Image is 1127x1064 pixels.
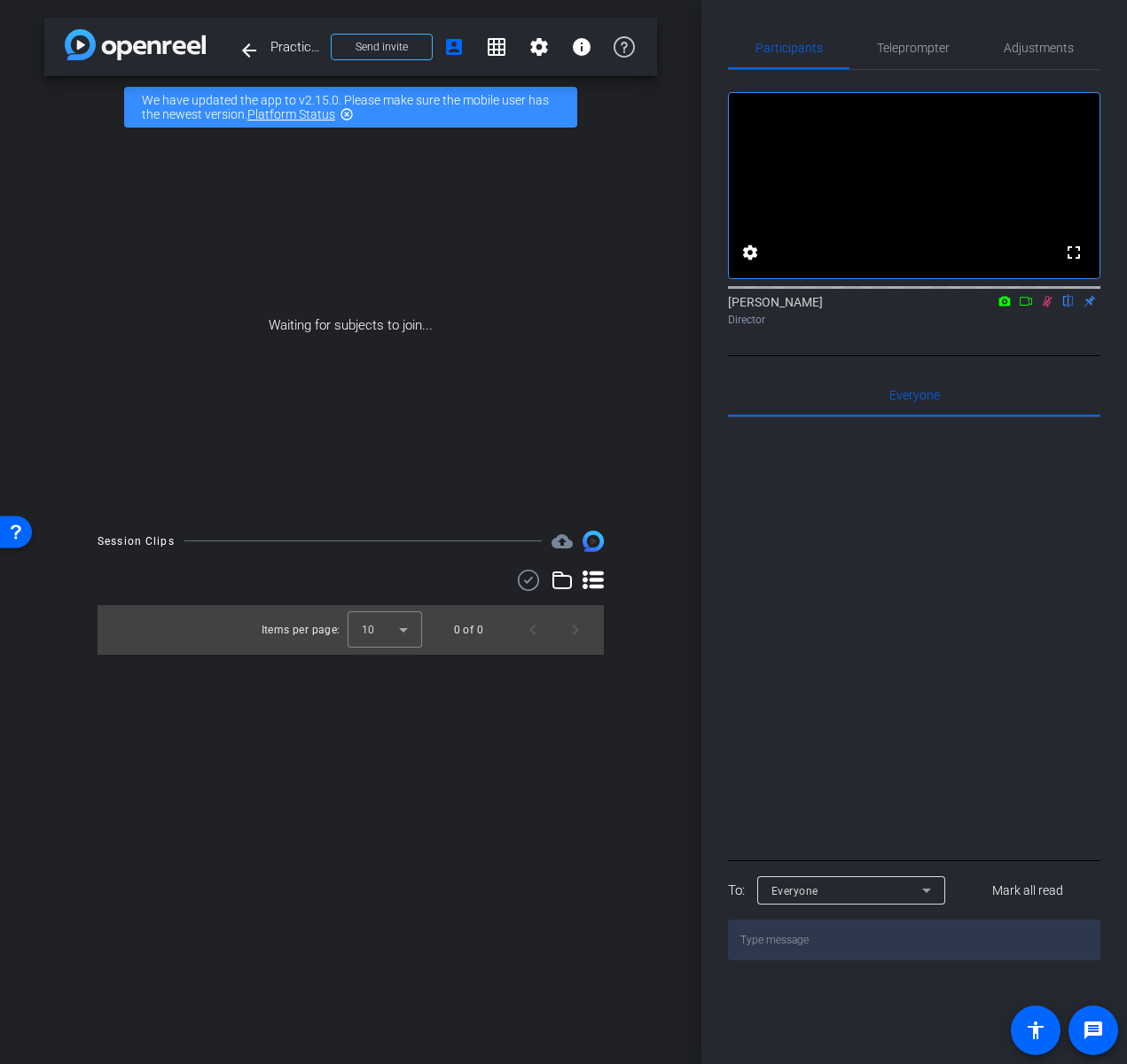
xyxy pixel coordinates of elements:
[1058,292,1079,308] mat-icon: flip
[1004,42,1074,54] span: Adjustments
[771,885,818,897] span: Everyone
[331,34,433,60] button: Send invite
[992,881,1063,900] span: Mark all read
[44,138,657,513] div: Waiting for subjects to join...
[1083,1020,1104,1041] mat-icon: message
[356,40,408,54] span: Send invite
[239,40,260,61] mat-icon: arrow_back
[552,531,573,552] span: Destinations for your clips
[740,242,761,263] mat-icon: settings
[270,29,320,65] span: Practice Session
[877,42,950,54] span: Teleprompter
[512,609,554,651] button: Previous page
[486,36,507,58] mat-icon: grid_on
[889,389,940,401] span: Everyone
[98,532,175,550] div: Session Clips
[454,621,483,639] div: 0 of 0
[728,312,1100,328] div: Director
[956,874,1101,906] button: Mark all read
[554,609,597,651] button: Next page
[443,36,465,58] mat-icon: account_box
[124,87,577,128] div: We have updated the app to v2.15.0. Please make sure the mobile user has the newest version.
[728,293,1100,328] div: [PERSON_NAME]
[1063,242,1084,263] mat-icon: fullscreen
[728,881,745,901] div: To:
[528,36,550,58] mat-icon: settings
[1025,1020,1046,1041] mat-icon: accessibility
[571,36,592,58] mat-icon: info
[262,621,340,639] div: Items per page:
[340,107,354,121] mat-icon: highlight_off
[755,42,823,54] span: Participants
[247,107,335,121] a: Platform Status
[552,531,573,552] mat-icon: cloud_upload
[65,29,206,60] img: app-logo
[583,531,604,552] img: Session clips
